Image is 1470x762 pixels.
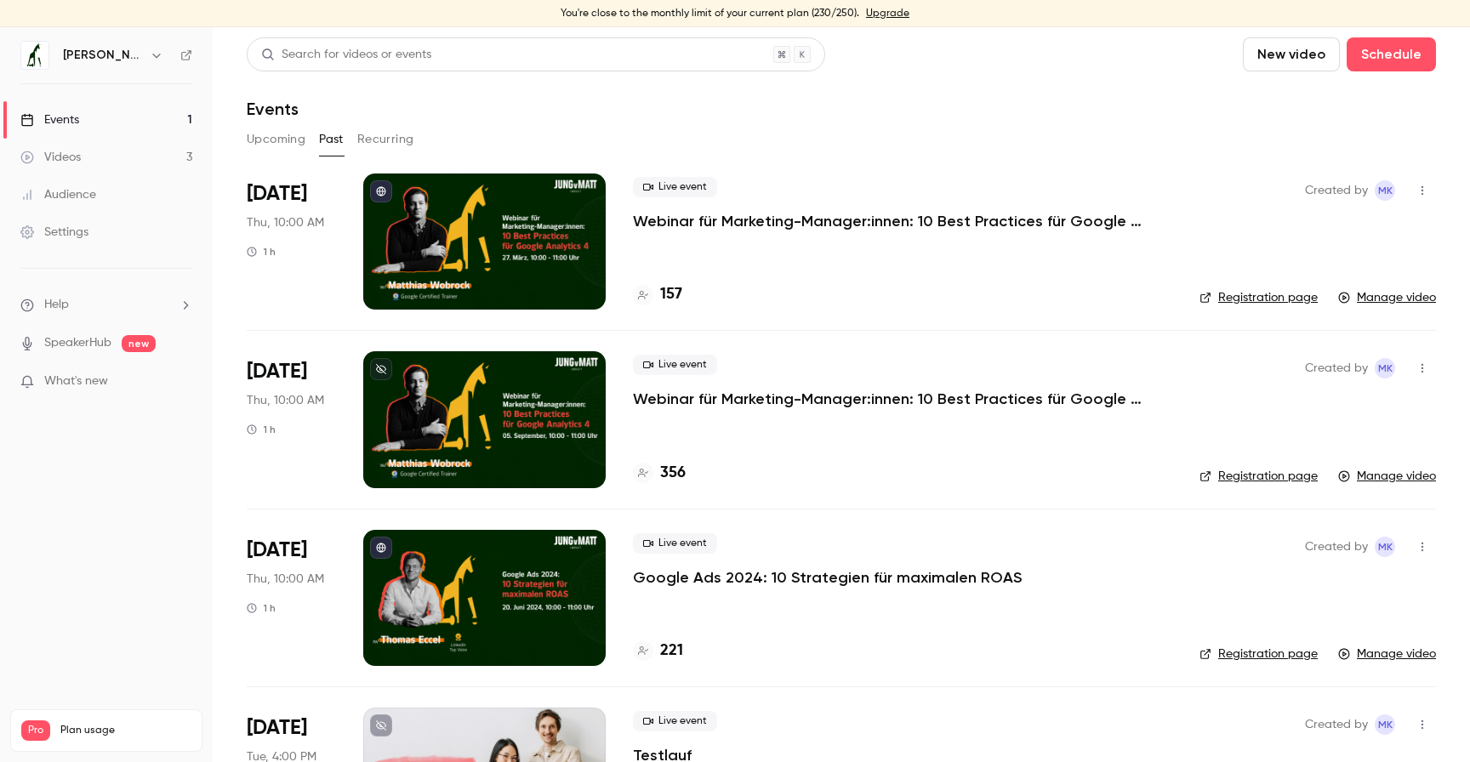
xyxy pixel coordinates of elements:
[1375,358,1395,378] span: Milena Kunz
[1375,537,1395,557] span: Milena Kunz
[1338,289,1436,306] a: Manage video
[1378,358,1393,378] span: MK
[1338,468,1436,485] a: Manage video
[633,177,717,197] span: Live event
[633,711,717,731] span: Live event
[247,530,336,666] div: Jun 20 Thu, 10:00 AM (Europe/Zurich)
[633,355,717,375] span: Live event
[247,173,336,310] div: Mar 27 Thu, 10:00 AM (Europe/Zurich)
[1243,37,1340,71] button: New video
[60,724,191,737] span: Plan usage
[247,601,276,615] div: 1 h
[1199,645,1318,662] a: Registration page
[20,224,88,241] div: Settings
[1305,358,1368,378] span: Created by
[247,126,305,153] button: Upcoming
[247,537,307,564] span: [DATE]
[20,149,81,166] div: Videos
[1378,180,1393,201] span: MK
[660,462,686,485] h4: 356
[319,126,344,153] button: Past
[247,714,307,742] span: [DATE]
[633,567,1022,588] a: Google Ads 2024: 10 Strategien für maximalen ROAS
[44,296,69,314] span: Help
[633,283,682,306] a: 157
[247,571,324,588] span: Thu, 10:00 AM
[261,46,431,64] div: Search for videos or events
[1375,180,1395,201] span: Milena Kunz
[633,389,1143,409] a: Webinar für Marketing-Manager:innen: 10 Best Practices für Google Analytics 4
[247,99,299,119] h1: Events
[247,214,324,231] span: Thu, 10:00 AM
[247,392,324,409] span: Thu, 10:00 AM
[1199,289,1318,306] a: Registration page
[660,283,682,306] h4: 157
[660,640,683,662] h4: 221
[1199,468,1318,485] a: Registration page
[1375,714,1395,735] span: Milena Kunz
[633,640,683,662] a: 221
[20,111,79,128] div: Events
[633,211,1143,231] a: Webinar für Marketing-Manager:innen: 10 Best Practices für Google Analytics 4
[247,358,307,385] span: [DATE]
[1378,714,1393,735] span: MK
[21,42,48,69] img: Jung von Matt IMPACT
[1305,180,1368,201] span: Created by
[20,186,96,203] div: Audience
[1305,714,1368,735] span: Created by
[866,7,909,20] a: Upgrade
[1378,537,1393,557] span: MK
[247,351,336,487] div: Sep 5 Thu, 10:00 AM (Europe/Zurich)
[247,180,307,208] span: [DATE]
[247,423,276,436] div: 1 h
[122,335,156,352] span: new
[63,47,143,64] h6: [PERSON_NAME] von [PERSON_NAME] IMPACT
[44,334,111,352] a: SpeakerHub
[633,462,686,485] a: 356
[1305,537,1368,557] span: Created by
[247,245,276,259] div: 1 h
[357,126,414,153] button: Recurring
[633,533,717,554] span: Live event
[21,720,50,741] span: Pro
[1338,645,1436,662] a: Manage video
[1347,37,1436,71] button: Schedule
[44,372,108,390] span: What's new
[20,296,192,314] li: help-dropdown-opener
